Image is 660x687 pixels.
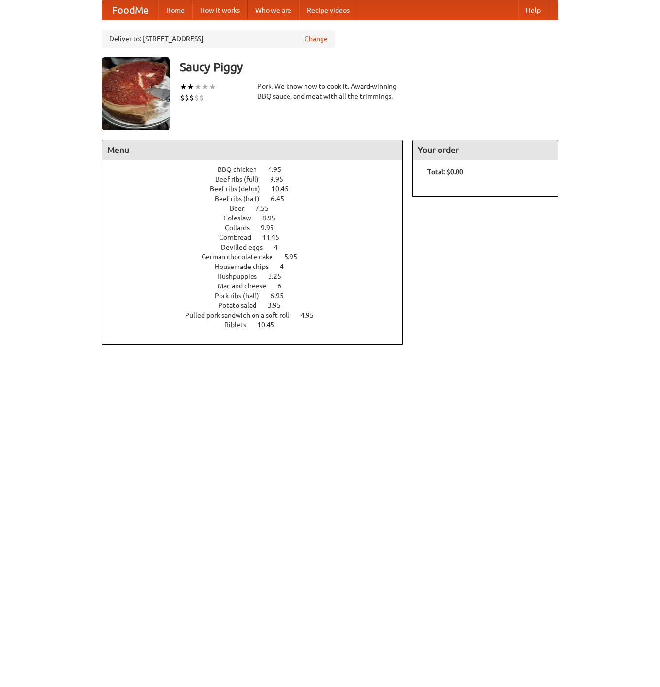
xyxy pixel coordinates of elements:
[225,224,259,232] span: Collards
[202,253,315,261] a: German chocolate cake 5.95
[215,195,302,202] a: Beef ribs (half) 6.45
[194,92,199,103] li: $
[218,282,276,290] span: Mac and cheese
[277,282,291,290] span: 6
[230,204,287,212] a: Beer 7.55
[215,292,269,300] span: Pork ribs (half)
[202,82,209,92] li: ★
[199,92,204,103] li: $
[268,302,290,309] span: 3.95
[218,282,299,290] a: Mac and cheese 6
[218,302,299,309] a: Potato salad 3.95
[187,82,194,92] li: ★
[224,321,256,329] span: Riblets
[210,185,270,193] span: Beef ribs (delux)
[102,57,170,130] img: angular.jpg
[223,214,293,222] a: Coleslaw 8.95
[257,321,284,329] span: 10.45
[301,311,323,319] span: 4.95
[262,234,289,241] span: 11.45
[427,168,463,176] b: Total: $0.00
[230,204,254,212] span: Beer
[225,224,292,232] a: Collards 9.95
[219,234,261,241] span: Cornbread
[218,302,266,309] span: Potato salad
[271,185,298,193] span: 10.45
[158,0,192,20] a: Home
[217,272,299,280] a: Hushpuppies 3.25
[224,321,292,329] a: Riblets 10.45
[268,272,291,280] span: 3.25
[218,166,267,173] span: BBQ chicken
[210,185,306,193] a: Beef ribs (delux) 10.45
[192,0,248,20] a: How it works
[280,263,293,270] span: 4
[180,92,185,103] li: $
[257,82,403,101] div: Pork. We know how to cook it. Award-winning BBQ sauce, and meat with all the trimmings.
[215,263,278,270] span: Housemade chips
[271,292,293,300] span: 6.95
[261,224,284,232] span: 9.95
[518,0,548,20] a: Help
[194,82,202,92] li: ★
[219,234,297,241] a: Cornbread 11.45
[262,214,285,222] span: 8.95
[102,140,403,160] h4: Menu
[270,175,293,183] span: 9.95
[255,204,278,212] span: 7.55
[185,311,332,319] a: Pulled pork sandwich on a soft roll 4.95
[102,0,158,20] a: FoodMe
[209,82,216,92] li: ★
[299,0,357,20] a: Recipe videos
[218,166,299,173] a: BBQ chicken 4.95
[217,272,267,280] span: Hushpuppies
[215,175,269,183] span: Beef ribs (full)
[202,253,283,261] span: German chocolate cake
[185,92,189,103] li: $
[215,175,301,183] a: Beef ribs (full) 9.95
[221,243,296,251] a: Devilled eggs 4
[413,140,558,160] h4: Your order
[189,92,194,103] li: $
[215,195,270,202] span: Beef ribs (half)
[271,195,294,202] span: 6.45
[248,0,299,20] a: Who we are
[180,82,187,92] li: ★
[223,214,261,222] span: Coleslaw
[102,30,335,48] div: Deliver to: [STREET_ADDRESS]
[180,57,558,77] h3: Saucy Piggy
[274,243,288,251] span: 4
[305,34,328,44] a: Change
[221,243,272,251] span: Devilled eggs
[268,166,291,173] span: 4.95
[215,263,302,270] a: Housemade chips 4
[284,253,307,261] span: 5.95
[215,292,302,300] a: Pork ribs (half) 6.95
[185,311,299,319] span: Pulled pork sandwich on a soft roll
